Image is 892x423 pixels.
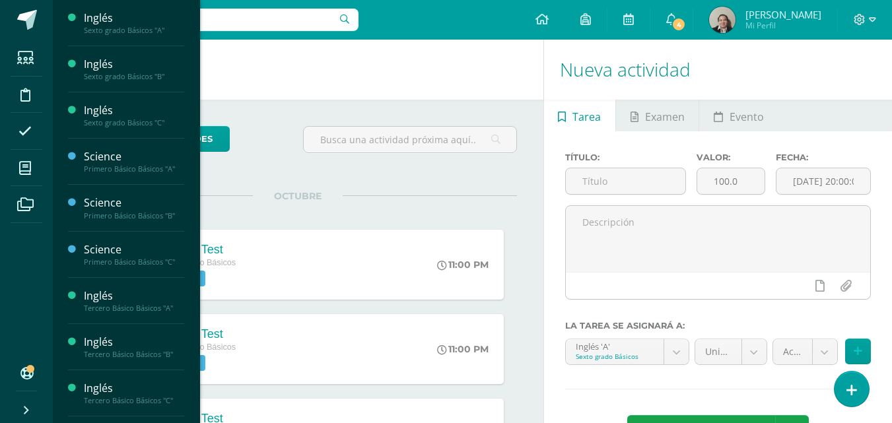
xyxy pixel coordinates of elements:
label: La tarea se asignará a: [565,321,871,331]
input: Busca un usuario... [61,9,359,31]
span: Evento [730,101,764,133]
a: InglésTercero Básico Básicos "B" [84,335,184,359]
span: Achievement Indicator (40.0%) [783,339,802,364]
div: Inglés 'A' [576,339,654,352]
div: Tercero Básico Básicos "B" [84,350,184,359]
div: Inglés [84,103,184,118]
div: Sexto grado Básicos [576,352,654,361]
div: Inglés [84,381,184,396]
a: InglésSexto grado Básicos "A" [84,11,184,35]
a: SciencePrimero Básico Básicos "B" [84,195,184,220]
label: Fecha: [776,152,871,162]
span: Tarea [572,101,601,133]
div: Inglés [84,57,184,72]
a: InglésTercero Básico Básicos "A" [84,288,184,313]
span: OCTUBRE [253,190,343,202]
div: Inglés [84,11,184,26]
div: 11:00 PM [437,343,489,355]
img: 4244ecfc47b4b620a2f8602b2e1965e1.png [709,7,736,33]
a: Achievement Indicator (40.0%) [773,339,837,364]
span: [PERSON_NAME] [745,8,821,21]
h1: Nueva actividad [560,40,876,100]
a: Unidad 2 [695,339,767,364]
a: Tarea [544,100,615,131]
span: Mi Perfil [745,20,821,31]
a: SciencePrimero Básico Básicos "C" [84,242,184,267]
div: Science [84,149,184,164]
div: Science [84,195,184,211]
div: Sexto grado Básicos "C" [84,118,184,127]
span: Examen [645,101,685,133]
label: Valor: [697,152,765,162]
input: Busca una actividad próxima aquí... [304,127,516,152]
div: Primero Básico Básicos "A" [84,164,184,174]
div: Inglés [84,335,184,350]
span: Unidad 2 [705,339,732,364]
div: Science [84,242,184,257]
a: InglésSexto grado Básicos "B" [84,57,184,81]
div: Primero Básico Básicos "C" [84,257,184,267]
span: 4 [671,17,686,32]
div: Primero Básico Básicos "B" [84,211,184,220]
div: Sexto grado Básicos "B" [84,72,184,81]
div: Sexto grado Básicos "A" [84,26,184,35]
div: Tercero Básico Básicos "A" [84,304,184,313]
a: InglésTercero Básico Básicos "C" [84,381,184,405]
div: 11:00 PM [437,259,489,271]
a: SciencePrimero Básico Básicos "A" [84,149,184,174]
input: Fecha de entrega [776,168,870,194]
input: Puntos máximos [697,168,765,194]
a: InglésSexto grado Básicos "C" [84,103,184,127]
h1: Actividades [69,40,528,100]
a: Inglés 'A'Sexto grado Básicos [566,339,689,364]
div: Tercero Básico Básicos "C" [84,396,184,405]
input: Título [566,168,686,194]
a: Evento [699,100,778,131]
div: Inglés [84,288,184,304]
a: Examen [616,100,699,131]
label: Título: [565,152,687,162]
